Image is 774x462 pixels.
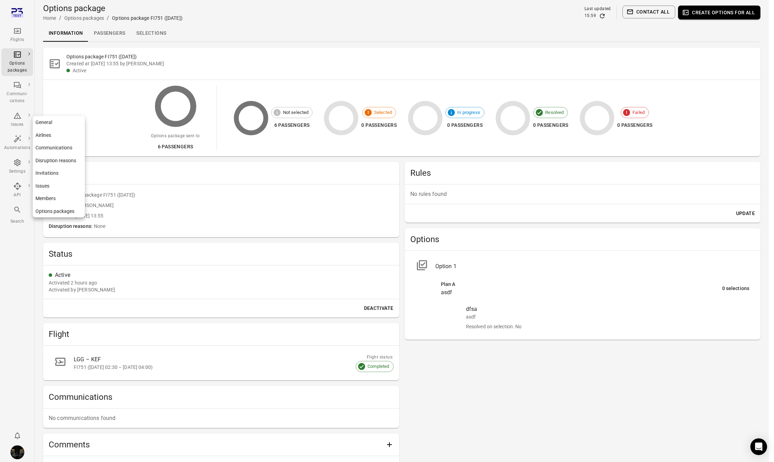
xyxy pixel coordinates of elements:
[43,25,760,42] div: Local navigation
[43,15,56,21] a: Home
[66,53,755,60] h2: Options package FI751 ([DATE])
[33,205,85,218] a: Options packages
[4,145,30,151] div: Automations
[466,305,750,313] div: dfsa
[533,121,569,130] div: 0 passengers
[4,192,30,199] div: API
[629,109,648,116] span: Failed
[43,14,183,22] nav: Breadcrumbs
[584,6,611,13] div: Last updated
[33,141,85,154] a: Communications
[88,25,131,42] a: Passengers
[49,391,394,403] h2: Communications
[435,262,750,271] div: Option 1
[382,438,396,452] button: Add comment
[43,25,88,42] a: Information
[49,286,115,293] div: Activated by [PERSON_NAME]
[55,271,394,279] div: Active
[750,438,767,455] div: Open Intercom Messenger
[43,3,183,14] h1: Options package
[33,129,85,142] a: Airlines
[466,313,750,320] div: asdf
[541,109,567,116] span: Resolved
[361,121,397,130] div: 0 passengers
[410,167,755,179] h2: Rules
[49,223,94,230] span: Disruption reasons
[356,354,393,361] div: Flight status:
[4,168,30,175] div: Settings
[370,109,396,116] span: Selected
[410,234,755,245] h2: Options
[4,60,30,74] div: Options packages
[64,15,104,21] a: Options packages
[445,121,484,130] div: 0 passengers
[4,36,30,43] div: Flights
[94,223,394,230] span: None
[74,364,377,371] div: FI751 ([DATE] 02:30 – [DATE] 04:00)
[617,121,653,130] div: 0 passengers
[33,154,85,167] a: Disruption reasons
[33,116,85,129] a: General
[271,121,313,130] div: 6 passengers
[622,6,675,18] button: Contact all
[112,15,183,22] div: Options package FI751 ([DATE])
[33,116,85,217] nav: Local navigation
[8,443,27,462] button: Iris
[441,288,722,297] div: asdf
[441,281,722,288] div: Plan A
[722,285,749,292] div: 0 selections
[466,323,750,330] div: Resolved on selection: No
[107,14,109,22] li: /
[4,218,30,225] div: Search
[151,142,200,151] div: 6 passengers
[584,13,596,19] div: 15:59
[76,202,393,209] span: [PERSON_NAME]
[4,91,30,105] div: Communi-cations
[410,190,755,198] p: No rules found
[49,167,394,179] h2: Details
[49,329,394,340] h2: Flight
[73,67,755,74] div: Active
[131,25,172,42] a: Selections
[733,207,758,220] button: Update
[66,60,755,67] div: Created at [DATE] 13:55 by [PERSON_NAME]
[4,121,30,128] div: Issues
[49,248,394,259] h2: Status
[49,279,97,286] div: 25 Aug 2025 13:55
[33,192,85,205] a: Members
[364,363,393,370] span: Completed
[49,439,382,450] h2: Comments
[65,191,394,199] span: Options package FI751 ([DATE])
[453,109,484,116] span: In progress
[10,445,24,459] img: images
[279,109,313,116] span: Not selected
[151,133,200,140] div: Options package sent to
[678,6,760,19] button: Create options for all
[49,414,394,422] p: No communications found
[74,355,377,364] div: LGG – KEF
[599,13,606,19] button: Refresh data
[361,302,396,315] button: Deactivate
[75,212,393,220] span: [DATE] 13:55
[10,429,24,443] button: Notifications
[59,14,62,22] li: /
[33,167,85,180] a: Invitations
[33,180,85,192] a: Issues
